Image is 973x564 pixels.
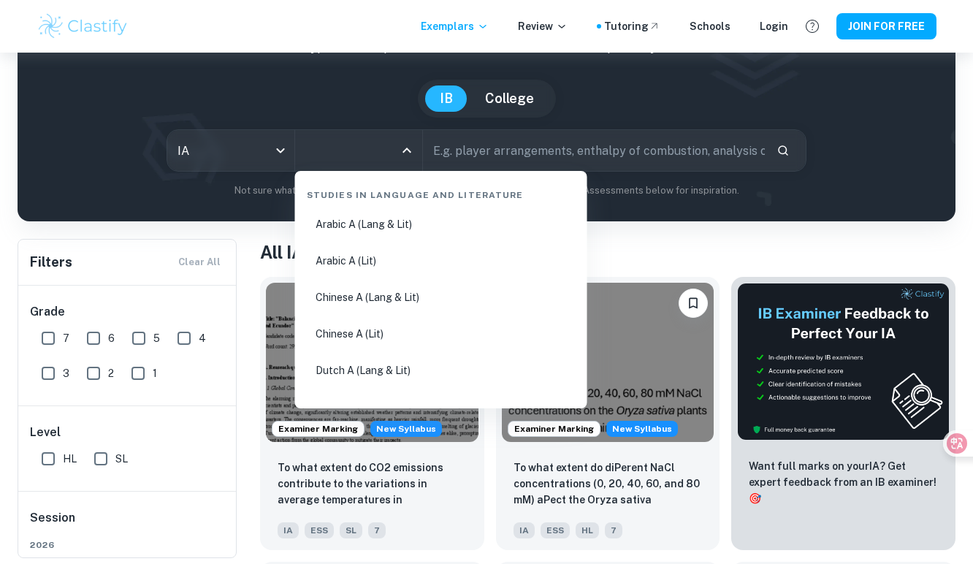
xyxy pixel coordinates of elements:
li: Dutch A (Lang & Lit) [301,354,581,387]
li: Chinese A (Lang & Lit) [301,281,581,314]
h6: Session [30,509,226,538]
button: Please log in to bookmark exemplars [679,289,708,318]
a: ThumbnailWant full marks on yourIA? Get expert feedback from an IB examiner! [731,277,955,550]
span: 1 [153,365,157,381]
p: Exemplars [421,18,489,34]
p: Not sure what to search for? You can always look through our example Internal Assessments below f... [29,183,944,198]
p: Want full marks on your IA ? Get expert feedback from an IB examiner! [749,458,938,506]
h6: Filters [30,252,72,273]
span: HL [576,522,599,538]
span: ESS [305,522,334,538]
span: 6 [108,330,115,346]
a: Examiner MarkingStarting from the May 2026 session, the ESS IA requirements have changed. We crea... [260,277,484,550]
a: Tutoring [604,18,660,34]
a: Examiner MarkingStarting from the May 2026 session, the ESS IA requirements have changed. We crea... [496,277,720,550]
img: Thumbnail [737,283,950,441]
a: Schools [690,18,730,34]
span: New Syllabus [606,421,678,437]
img: ESS IA example thumbnail: To what extent do diPerent NaCl concentr [502,283,714,442]
span: 7 [368,522,386,538]
span: 4 [199,330,206,346]
button: JOIN FOR FREE [836,13,936,39]
span: Examiner Marking [508,422,600,435]
h6: Level [30,424,226,441]
span: 7 [63,330,69,346]
a: Login [760,18,788,34]
span: IA [278,522,299,538]
div: Starting from the May 2026 session, the ESS IA requirements have changed. We created this exempla... [370,421,442,437]
button: Search [771,138,795,163]
button: Close [397,140,417,161]
img: Clastify logo [37,12,129,41]
span: ESS [541,522,570,538]
span: SL [115,451,128,467]
div: IA [167,130,294,171]
span: SL [340,522,362,538]
li: Arabic A (Lang & Lit) [301,207,581,241]
button: IB [425,85,468,112]
span: New Syllabus [370,421,442,437]
button: College [470,85,549,112]
span: HL [63,451,77,467]
h6: Grade [30,303,226,321]
span: 2 [108,365,114,381]
img: ESS IA example thumbnail: To what extent do CO2 emissions contribu [266,283,478,442]
span: 7 [605,522,622,538]
p: Review [518,18,568,34]
span: IA [514,522,535,538]
span: 2026 [30,538,226,552]
button: Help and Feedback [800,14,825,39]
span: 5 [153,330,160,346]
span: Examiner Marking [272,422,364,435]
p: To what extent do diPerent NaCl concentrations (0, 20, 40, 60, and 80 mM) aPect the Oryza sativa ... [514,460,703,509]
span: 3 [63,365,69,381]
h1: All IA Examples [260,239,955,265]
div: Studies in Language and Literature [301,177,581,207]
li: Chinese A (Lit) [301,317,581,351]
li: Dutch A (Lit) [301,390,581,424]
input: E.g. player arrangements, enthalpy of combustion, analysis of a big city... [423,130,766,171]
div: Starting from the May 2026 session, the ESS IA requirements have changed. We created this exempla... [606,421,678,437]
span: 🎯 [749,492,761,504]
p: To what extent do CO2 emissions contribute to the variations in average temperatures in Indonesia... [278,460,467,509]
li: Arabic A (Lit) [301,244,581,278]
